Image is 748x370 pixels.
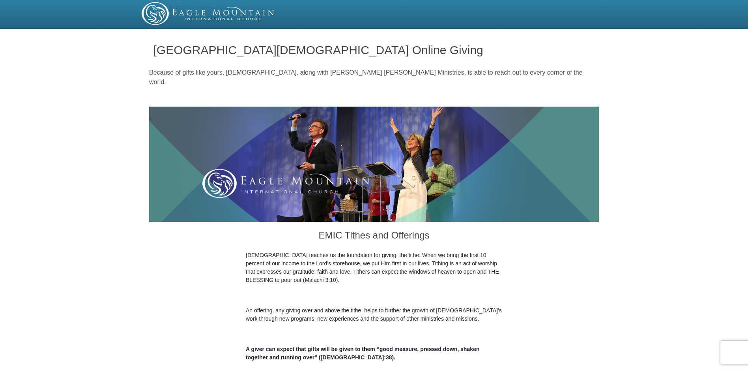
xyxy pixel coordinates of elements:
h1: [GEOGRAPHIC_DATA][DEMOGRAPHIC_DATA] Online Giving [153,43,595,56]
h3: EMIC Tithes and Offerings [246,222,502,251]
p: Because of gifts like yours, [DEMOGRAPHIC_DATA], along with [PERSON_NAME] [PERSON_NAME] Ministrie... [149,68,599,87]
p: [DEMOGRAPHIC_DATA] teaches us the foundation for giving: the tithe. When we bring the first 10 pe... [246,251,502,284]
b: A giver can expect that gifts will be given to them “good measure, pressed down, shaken together ... [246,346,479,361]
p: An offering, any giving over and above the tithe, helps to further the growth of [DEMOGRAPHIC_DAT... [246,306,502,323]
img: EMIC [142,2,275,25]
